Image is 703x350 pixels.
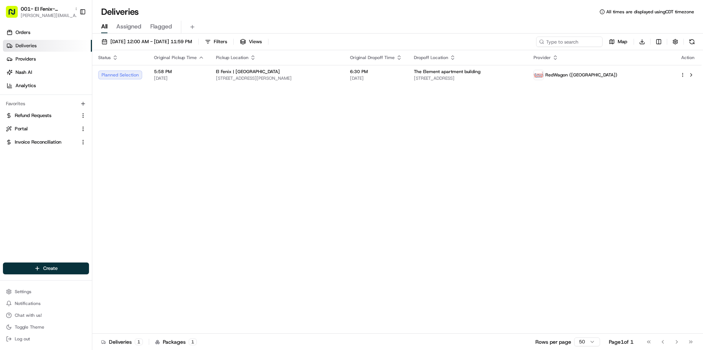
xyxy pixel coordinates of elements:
button: Log out [3,334,89,344]
button: Settings [3,286,89,297]
span: Provider [534,55,551,61]
div: Page 1 of 1 [609,338,634,346]
a: Refund Requests [6,112,77,119]
div: Action [680,55,696,61]
button: Filters [202,37,230,47]
a: Orders [3,27,92,38]
button: [PERSON_NAME][EMAIL_ADDRESS][DOMAIN_NAME] [21,13,80,18]
img: time_to_eat_nevada_logo [534,70,543,80]
span: 6:30 PM [350,69,402,75]
span: Chat with us! [15,312,42,318]
span: Notifications [15,301,41,306]
span: Dropoff Location [414,55,448,61]
span: Settings [15,289,31,295]
button: Invoice Reconciliation [3,136,89,148]
button: Notifications [3,298,89,309]
span: Status [98,55,111,61]
span: 5:58 PM [154,69,204,75]
span: All [101,22,107,31]
button: Refresh [687,37,697,47]
span: Toggle Theme [15,324,44,330]
button: Create [3,262,89,274]
div: Favorites [3,98,89,110]
span: Log out [15,336,30,342]
button: Toggle Theme [3,322,89,332]
span: All times are displayed using CDT timezone [606,9,694,15]
span: Analytics [16,82,36,89]
button: Chat with us! [3,310,89,320]
a: Deliveries [3,40,92,52]
a: Nash AI [3,66,92,78]
span: Invoice Reconciliation [15,139,61,145]
p: Rows per page [535,338,571,346]
span: Providers [16,56,36,62]
button: Refund Requests [3,110,89,121]
div: 1 [189,339,197,345]
span: RedWagon ([GEOGRAPHIC_DATA]) [545,72,617,78]
span: [STREET_ADDRESS][PERSON_NAME] [216,75,338,81]
a: Portal [6,126,77,132]
span: Deliveries [16,42,37,49]
span: Refund Requests [15,112,51,119]
span: Assigned [116,22,141,31]
span: Views [249,38,262,45]
button: Portal [3,123,89,135]
span: Flagged [150,22,172,31]
span: The Element apartment building [414,69,480,75]
span: Create [43,265,58,272]
div: 1 [135,339,143,345]
input: Type to search [536,37,603,47]
span: Map [618,38,627,45]
button: Views [237,37,265,47]
span: Nash AI [16,69,32,76]
div: Packages [155,338,197,346]
a: Providers [3,53,92,65]
span: Pickup Location [216,55,248,61]
span: El Fenix | [GEOGRAPHIC_DATA] [216,69,280,75]
span: Portal [15,126,28,132]
button: 001- El Fenix- [GEOGRAPHIC_DATA][PERSON_NAME][EMAIL_ADDRESS][DOMAIN_NAME] [3,3,76,21]
h1: Deliveries [101,6,139,18]
button: Map [606,37,631,47]
div: Deliveries [101,338,143,346]
span: Original Dropoff Time [350,55,395,61]
a: Invoice Reconciliation [6,139,77,145]
button: 001- El Fenix- [GEOGRAPHIC_DATA] [21,5,72,13]
span: Filters [214,38,227,45]
span: [STREET_ADDRESS] [414,75,522,81]
span: [DATE] [154,75,204,81]
span: [DATE] [350,75,402,81]
a: Analytics [3,80,92,92]
span: Original Pickup Time [154,55,197,61]
button: [DATE] 12:00 AM - [DATE] 11:59 PM [98,37,195,47]
span: [DATE] 12:00 AM - [DATE] 11:59 PM [110,38,192,45]
span: Orders [16,29,30,36]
